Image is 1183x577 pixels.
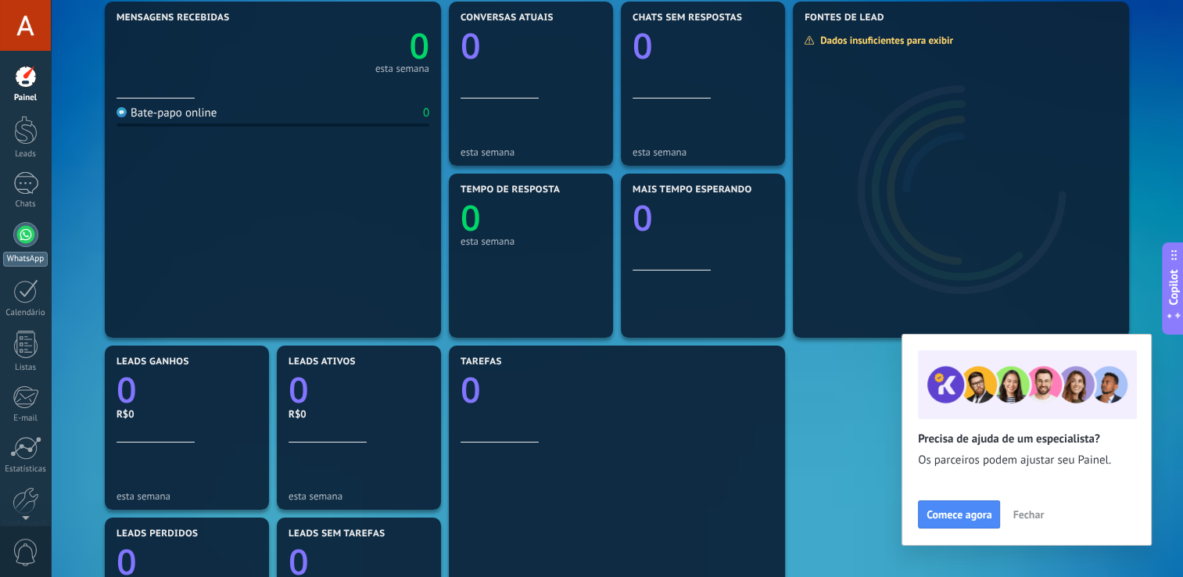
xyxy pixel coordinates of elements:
[289,490,429,502] div: esta semana
[633,146,773,158] div: esta semana
[461,357,502,367] span: Tarefas
[461,235,601,247] div: esta semana
[117,407,257,421] div: R$0
[117,366,137,414] text: 0
[927,509,991,520] span: Comece agora
[117,107,127,117] img: Bate-papo online
[918,432,1135,446] h2: Precisa de ajuda de um especialista?
[461,366,773,414] a: 0
[289,366,429,414] a: 0
[1013,509,1044,520] span: Fechar
[273,22,429,70] a: 0
[461,22,481,70] text: 0
[461,194,481,242] text: 0
[804,34,964,47] div: Dados insuficientes para exibir
[375,65,429,73] div: esta semana
[633,194,653,242] text: 0
[3,93,48,103] div: Painel
[3,252,48,267] div: WhatsApp
[409,22,429,70] text: 0
[633,22,653,70] text: 0
[3,414,48,424] div: E-mail
[117,13,229,23] span: Mensagens recebidas
[461,366,481,414] text: 0
[289,357,356,367] span: Leads ativos
[918,453,1135,468] span: Os parceiros podem ajustar seu Painel.
[461,146,601,158] div: esta semana
[289,366,309,414] text: 0
[117,529,198,539] span: Leads perdidos
[3,464,48,475] div: Estatísticas
[117,106,217,120] div: Bate-papo online
[289,529,385,539] span: Leads sem tarefas
[461,13,554,23] span: Conversas atuais
[3,363,48,373] div: Listas
[3,199,48,210] div: Chats
[289,407,429,421] div: R$0
[117,366,257,414] a: 0
[461,185,560,195] span: Tempo de resposta
[633,185,752,195] span: Mais tempo esperando
[3,308,48,318] div: Calendário
[1166,270,1181,306] span: Copilot
[117,357,189,367] span: Leads ganhos
[633,13,742,23] span: Chats sem respostas
[805,13,884,23] span: Fontes de lead
[117,490,257,502] div: esta semana
[423,106,429,120] div: 0
[918,500,1000,529] button: Comece agora
[1006,503,1051,526] button: Fechar
[3,149,48,159] div: Leads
